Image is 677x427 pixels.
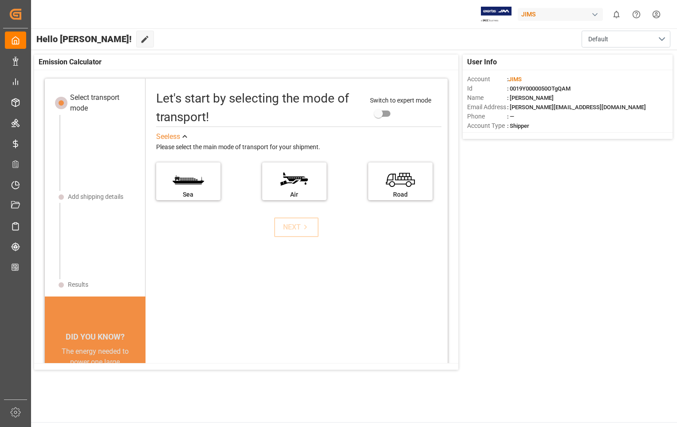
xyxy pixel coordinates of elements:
[507,76,522,83] span: :
[156,131,180,142] div: See less
[507,113,514,120] span: : —
[467,84,507,93] span: Id
[582,31,670,47] button: open menu
[283,222,310,233] div: NEXT
[267,190,322,199] div: Air
[161,190,216,199] div: Sea
[45,328,146,346] div: DID YOU KNOW?
[36,31,132,47] span: Hello [PERSON_NAME]!
[518,8,603,21] div: JIMS
[156,142,441,153] div: Please select the main mode of transport for your shipment.
[467,93,507,103] span: Name
[467,121,507,130] span: Account Type
[467,112,507,121] span: Phone
[68,192,123,202] div: Add shipping details
[507,85,571,92] span: : 0019Y0000050OTgQAM
[626,4,646,24] button: Help Center
[507,104,646,111] span: : [PERSON_NAME][EMAIL_ADDRESS][DOMAIN_NAME]
[39,57,102,67] span: Emission Calculator
[70,92,138,114] div: Select transport mode
[606,4,626,24] button: show 0 new notifications
[370,97,431,104] span: Switch to expert mode
[156,89,361,127] div: Let's start by selecting the mode of transport!
[467,75,507,84] span: Account
[507,123,529,129] span: : Shipper
[518,6,606,23] button: JIMS
[467,57,497,67] span: User Info
[373,190,428,199] div: Road
[467,103,507,112] span: Email Address
[588,35,608,44] span: Default
[68,280,88,289] div: Results
[274,217,319,237] button: NEXT
[507,95,554,101] span: : [PERSON_NAME]
[508,76,522,83] span: JIMS
[481,7,512,22] img: Exertis%20JAM%20-%20Email%20Logo.jpg_1722504956.jpg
